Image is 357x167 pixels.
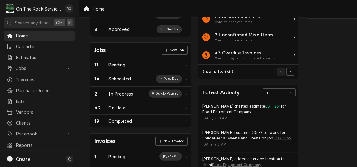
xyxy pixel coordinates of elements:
[6,4,14,13] div: O
[90,42,191,128] div: Card: Jobs
[202,116,294,121] div: Event Timestamp
[263,88,296,96] div: Card Data Filter Control
[56,19,64,26] span: Ctrl
[16,32,72,39] span: Home
[90,149,191,164] a: Work Status
[90,58,191,71] div: Work Status
[90,22,191,36] a: Work Status
[4,31,75,41] a: Home
[109,62,126,68] div: Work Status Title
[215,20,260,25] div: Action Item Suggestion
[90,71,191,86] a: Work Status
[90,87,191,101] a: Work Status
[16,156,30,162] span: Create
[286,68,294,76] button: Go to Next Page
[4,85,75,96] a: Purchase Orders
[109,105,126,111] div: Work Status Title
[215,32,274,38] div: Action Item Title
[155,137,187,146] a: New Invoice
[202,104,294,115] div: Event String
[267,91,284,96] div: All
[4,41,75,52] a: Calendar
[16,120,72,126] span: Clients
[198,28,299,46] a: Action Item
[15,19,49,26] span: Search anything
[68,156,71,162] span: C
[198,85,299,100] div: Card Header
[65,4,73,13] div: Rich Ortega's Avatar
[4,96,75,106] a: Bills
[6,4,14,13] div: On The Rock Services's Avatar
[90,43,191,58] div: Card Header
[202,130,294,141] div: Event String
[277,68,285,76] button: Go to Previous Page
[4,107,75,117] a: Vendors
[94,153,109,160] div: Work Status Count
[276,68,295,76] div: Pagination Controls
[16,43,72,50] span: Calendar
[4,17,75,28] button: Search anythingCtrlK
[215,56,276,61] div: Action Item Suggestion
[4,118,75,128] a: Clients
[265,104,281,109] a: EST-231
[4,63,75,73] a: Go to Jobs
[215,49,276,56] div: Action Item Title
[198,126,299,153] div: Event
[4,129,75,139] a: Go to Pricebook
[155,137,187,146] div: Card Link Button
[4,75,75,85] a: Invoices
[16,142,72,148] span: Reports
[94,91,109,97] div: Work Status Count
[109,75,131,82] div: Work Status Title
[198,46,299,65] a: Action Item
[90,101,191,115] a: Work Status
[109,118,132,124] div: Work Status Title
[198,100,299,126] div: Event
[202,69,234,74] div: Current Page Details
[157,25,182,33] div: Work Status Supplemental Data
[159,152,182,161] div: Work Status Supplemental Data
[162,46,188,55] a: New Job
[162,46,188,55] div: Card Link Button
[16,109,72,115] span: Vendors
[156,75,182,83] div: Work Status Supplemental Data
[94,62,109,68] div: Work Status Count
[202,104,294,123] div: Event Details
[274,135,292,141] a: JOB-1159
[94,105,109,111] div: Work Status Count
[4,52,75,62] a: Estimates
[16,76,72,83] span: Invoices
[16,87,72,94] span: Purchase Orders
[16,6,61,12] div: On The Rock Services
[94,118,109,124] div: Work Status Count
[198,10,299,28] a: Action Item
[16,54,72,61] span: Estimates
[16,131,63,137] span: Pricebook
[198,65,299,79] div: Card Footer: Pagination
[202,88,240,97] div: Card Title
[4,140,75,150] a: Reports
[202,142,294,147] div: Event Timestamp
[94,75,109,82] div: Work Status Count
[149,90,182,98] div: Work Status Supplemental Data
[94,26,109,32] div: Work Status Count
[90,115,191,128] a: Work Status
[68,19,71,26] span: K
[109,26,130,32] div: Work Status Title
[90,58,191,128] div: Card Data
[65,4,73,13] div: RO
[109,153,126,160] div: Work Status Title
[109,91,133,97] div: Work Status Title
[94,46,106,54] div: Card Title
[215,38,274,43] div: Action Item Suggestion
[90,134,191,149] div: Card Header
[16,98,72,105] span: Bills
